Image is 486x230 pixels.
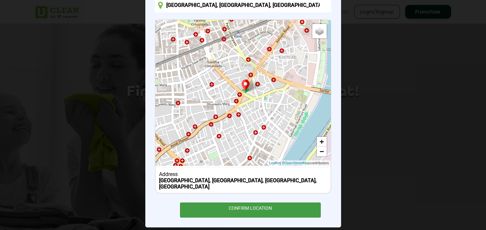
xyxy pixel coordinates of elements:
[284,160,310,166] a: OpenStreetMap
[269,160,280,166] a: Leaflet
[317,137,327,147] a: Zoom in
[159,171,327,177] div: Address
[267,160,330,166] div: | © contributors
[312,24,327,38] a: Layers
[180,203,321,217] div: CONFIRM LOCATION
[317,147,327,156] a: Zoom out
[159,177,317,190] b: [GEOGRAPHIC_DATA], [GEOGRAPHIC_DATA], [GEOGRAPHIC_DATA], [GEOGRAPHIC_DATA]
